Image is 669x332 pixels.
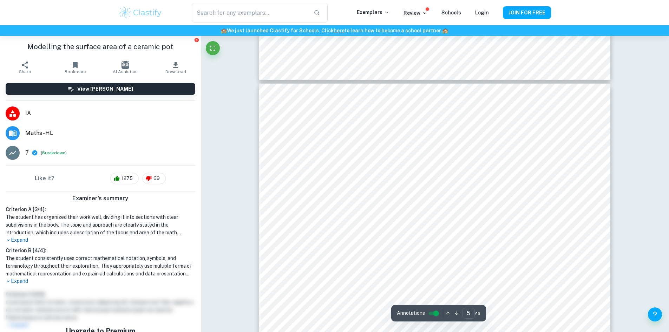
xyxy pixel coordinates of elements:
[503,6,551,19] button: JOIN FOR FREE
[100,58,151,77] button: AI Assistant
[6,213,195,236] h1: The student has organized their work well, dividing it into sections with clear subdivisions in t...
[6,278,195,285] p: Expand
[65,69,86,74] span: Bookmark
[25,129,195,137] span: Maths - HL
[118,6,163,20] img: Clastify logo
[3,194,198,203] h6: Examiner's summary
[77,85,133,93] h6: View [PERSON_NAME]
[221,28,227,33] span: 🏫
[1,27,668,34] h6: We just launched Clastify for Schools. Click to learn how to become a school partner.
[165,69,186,74] span: Download
[6,41,195,52] h1: Modelling the surface area of a ceramic pot
[192,3,308,22] input: Search for any exemplars...
[6,83,195,95] button: View [PERSON_NAME]
[35,174,54,183] h6: Like it?
[441,10,461,15] a: Schools
[475,310,480,317] span: / 16
[150,175,164,182] span: 69
[25,149,29,157] p: 7
[110,173,139,184] div: 1275
[42,150,65,156] button: Breakdown
[6,254,195,278] h1: The student consistently uses correct mathematical notation, symbols, and terminology throughout ...
[25,109,195,118] span: IA
[334,28,345,33] a: here
[404,9,427,17] p: Review
[206,41,220,55] button: Fullscreen
[357,8,389,16] p: Exemplars
[194,37,199,43] button: Report issue
[122,61,129,69] img: AI Assistant
[442,28,448,33] span: 🏫
[142,173,166,184] div: 69
[6,206,195,213] h6: Criterion A [ 3 / 4 ]:
[41,150,67,156] span: ( )
[19,69,31,74] span: Share
[50,58,100,77] button: Bookmark
[648,307,662,321] button: Help and Feedback
[151,58,201,77] button: Download
[6,236,195,244] p: Expand
[6,247,195,254] h6: Criterion B [ 4 / 4 ]:
[113,69,138,74] span: AI Assistant
[118,175,137,182] span: 1275
[475,10,489,15] a: Login
[397,310,425,317] span: Annotations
